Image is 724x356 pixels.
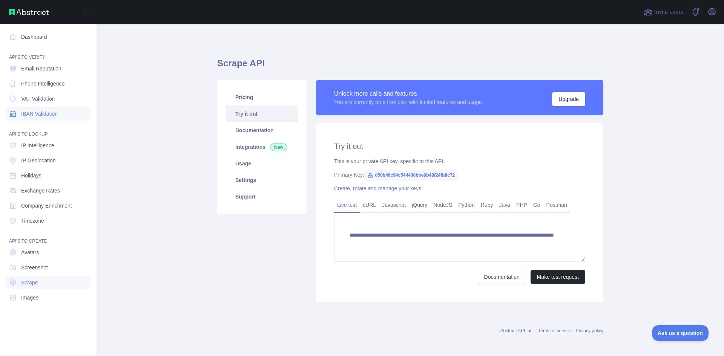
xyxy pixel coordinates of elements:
span: IP Intelligence [21,142,54,149]
a: IP Geolocation [6,154,90,167]
a: Javascript [379,199,409,211]
a: Create, rotate and manage your keys [334,185,421,191]
a: Try it out [226,105,298,122]
div: API'S TO VERIFY [6,45,90,60]
a: IBAN Validation [6,107,90,121]
a: Ruby [478,199,496,211]
a: Holidays [6,169,90,182]
div: Primary Key: [334,171,585,179]
span: Avatars [21,249,39,256]
span: Screenshot [21,264,48,271]
span: Exchange Rates [21,187,60,194]
a: Images [6,291,90,304]
span: IBAN Validation [21,110,58,118]
h2: Try it out [334,141,585,151]
button: Upgrade [552,92,585,106]
a: cURL [360,199,379,211]
a: Privacy policy [576,328,603,333]
span: VAT Validation [21,95,55,102]
a: Timezone [6,214,90,228]
iframe: Toggle Customer Support [652,325,709,341]
span: Invite users [654,8,683,17]
a: Screenshot [6,261,90,274]
span: d50b46c94c544408bbe6b48f24fb8c72 [364,170,458,181]
div: This is your private API key, specific to this API. [334,157,585,165]
a: IP Intelligence [6,139,90,152]
a: Documentation [226,122,298,139]
a: Live test [334,199,360,211]
span: Email Reputation [21,65,61,72]
div: Unlock more calls and features [334,89,482,98]
a: VAT Validation [6,92,90,105]
button: Make test request [531,270,585,284]
img: Abstract API [9,9,49,15]
button: Invite users [642,6,685,18]
a: Avatars [6,246,90,259]
span: Timezone [21,217,44,225]
a: Phone Intelligence [6,77,90,90]
a: Pricing [226,89,298,105]
span: New [270,144,287,151]
span: Company Enrichment [21,202,72,209]
a: Email Reputation [6,62,90,75]
a: Support [226,188,298,205]
a: Dashboard [6,30,90,44]
a: Settings [226,172,298,188]
a: Company Enrichment [6,199,90,212]
a: Python [455,199,478,211]
div: API'S TO LOOKUP [6,122,90,137]
a: Integrations New [226,139,298,155]
span: Phone Intelligence [21,80,64,87]
span: Scrape [21,279,38,286]
span: IP Geolocation [21,157,56,164]
a: Scrape [6,276,90,289]
a: NodeJS [430,199,455,211]
a: Terms of service [538,328,571,333]
a: Usage [226,155,298,172]
a: jQuery [409,199,430,211]
div: You are currently on a free plan with limited features and usage [334,98,482,106]
a: Exchange Rates [6,184,90,197]
h1: Scrape API [217,57,603,75]
div: API'S TO CREATE [6,229,90,244]
a: Documentation [478,270,526,284]
a: Go [530,199,543,211]
a: Postman [543,199,570,211]
a: PHP [513,199,530,211]
a: Abstract API Inc. [500,328,534,333]
a: Java [496,199,514,211]
span: Images [21,294,38,301]
span: Holidays [21,172,41,179]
